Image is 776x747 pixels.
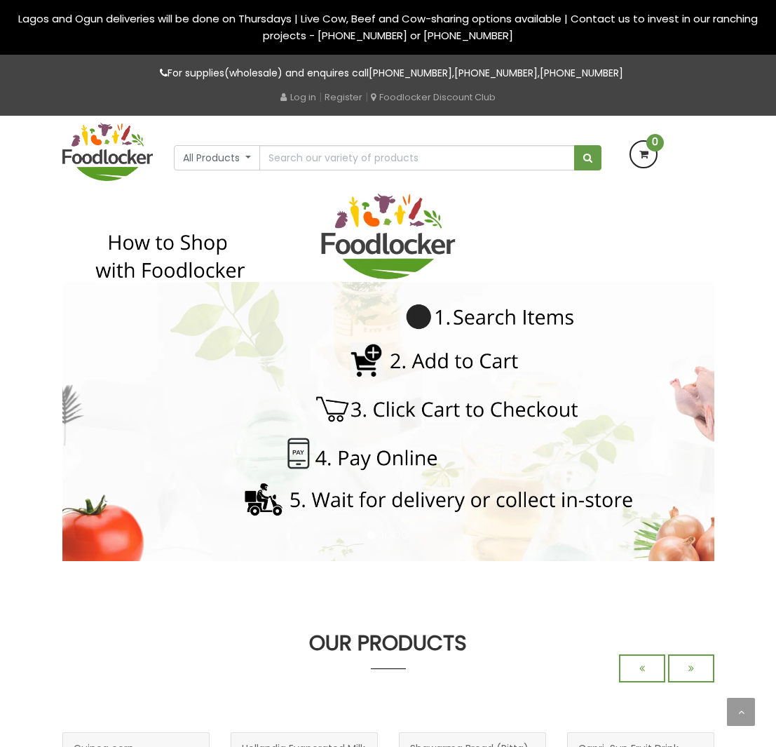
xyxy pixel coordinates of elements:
a: [PHONE_NUMBER] [540,66,623,80]
span: | [319,90,322,104]
p: For supplies(wholesale) and enquires call , , [62,65,714,81]
a: Register [325,90,362,104]
a: [PHONE_NUMBER] [369,66,452,80]
img: FoodLocker [62,123,154,181]
button: All Products [174,145,260,170]
a: [PHONE_NUMBER] [454,66,538,80]
a: Log in [280,90,316,104]
h3: OUR PRODUCTS [62,631,714,654]
span: | [365,90,368,104]
input: Search our variety of products [259,145,575,170]
span: Lagos and Ogun deliveries will be done on Thursdays | Live Cow, Beef and Cow-sharing options avai... [18,11,758,43]
a: Foodlocker Discount Club [371,90,496,104]
img: Placing your order is simple as 1-2-3 [62,194,714,561]
span: 0 [646,134,664,152]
